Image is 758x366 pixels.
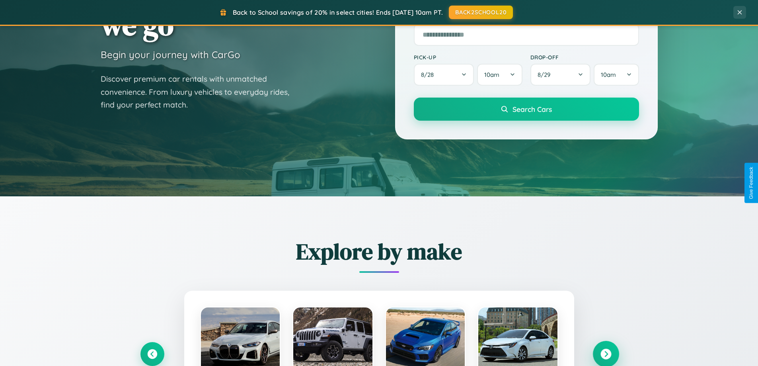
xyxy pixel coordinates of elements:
span: Back to School savings of 20% in select cities! Ends [DATE] 10am PT. [233,8,443,16]
span: 8 / 28 [421,71,438,78]
button: 8/29 [530,64,591,86]
h3: Begin your journey with CarGo [101,49,240,61]
span: 8 / 29 [538,71,554,78]
h2: Explore by make [140,236,618,267]
p: Discover premium car rentals with unmatched convenience. From luxury vehicles to everyday rides, ... [101,72,300,112]
button: BACK2SCHOOL20 [449,6,513,19]
span: 10am [601,71,616,78]
label: Drop-off [530,54,639,61]
button: 10am [477,64,522,86]
button: 10am [594,64,639,86]
span: Search Cars [512,105,552,114]
button: Search Cars [414,98,639,121]
span: 10am [484,71,499,78]
label: Pick-up [414,54,522,61]
div: Give Feedback [748,167,754,199]
button: 8/28 [414,64,474,86]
